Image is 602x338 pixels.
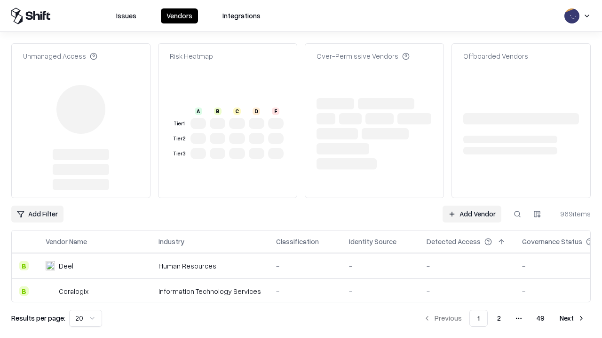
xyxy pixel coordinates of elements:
nav: pagination [418,310,591,327]
button: Vendors [161,8,198,23]
img: Coralogix [46,286,55,296]
div: Tier 3 [172,150,187,158]
div: D [253,108,260,115]
div: Coralogix [59,286,88,296]
div: - [427,261,507,271]
button: Add Filter [11,206,63,223]
button: Next [554,310,591,327]
div: Over-Permissive Vendors [317,51,410,61]
div: Information Technology Services [158,286,261,296]
button: 2 [490,310,508,327]
div: Unmanaged Access [23,51,97,61]
div: B [19,261,29,270]
div: B [19,286,29,296]
button: 1 [469,310,488,327]
div: A [195,108,202,115]
div: Deel [59,261,73,271]
div: - [276,286,334,296]
div: Vendor Name [46,237,87,246]
div: Governance Status [522,237,582,246]
div: Human Resources [158,261,261,271]
div: B [214,108,222,115]
div: C [233,108,241,115]
div: Tier 2 [172,135,187,143]
p: Results per page: [11,313,65,323]
button: 49 [529,310,552,327]
div: Risk Heatmap [170,51,213,61]
a: Add Vendor [443,206,501,223]
div: - [349,286,412,296]
button: Integrations [217,8,266,23]
div: - [349,261,412,271]
button: Issues [111,8,142,23]
div: 969 items [553,209,591,219]
div: Classification [276,237,319,246]
div: - [276,261,334,271]
div: Industry [158,237,184,246]
div: Offboarded Vendors [463,51,528,61]
div: Identity Source [349,237,396,246]
div: Detected Access [427,237,481,246]
img: Deel [46,261,55,270]
div: Tier 1 [172,120,187,128]
div: F [272,108,279,115]
div: - [427,286,507,296]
